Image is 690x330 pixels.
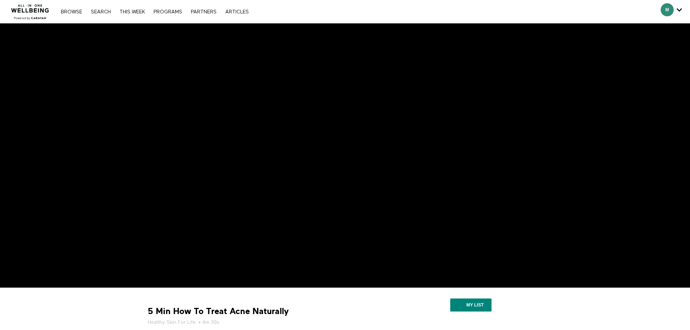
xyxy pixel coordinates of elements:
[116,9,149,14] a: THIS WEEK
[150,9,186,14] a: PROGRAMS
[148,319,196,326] a: Healthy Skin For Life
[87,9,114,14] a: Search
[57,9,86,14] a: Browse
[222,9,252,14] a: ARTICLES
[57,8,252,15] nav: Primary
[148,319,390,326] h5: • 4m 39s
[148,306,289,317] strong: 5 Min How To Treat Acne Naturally
[450,298,491,312] button: My list
[187,9,220,14] a: PARTNERS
